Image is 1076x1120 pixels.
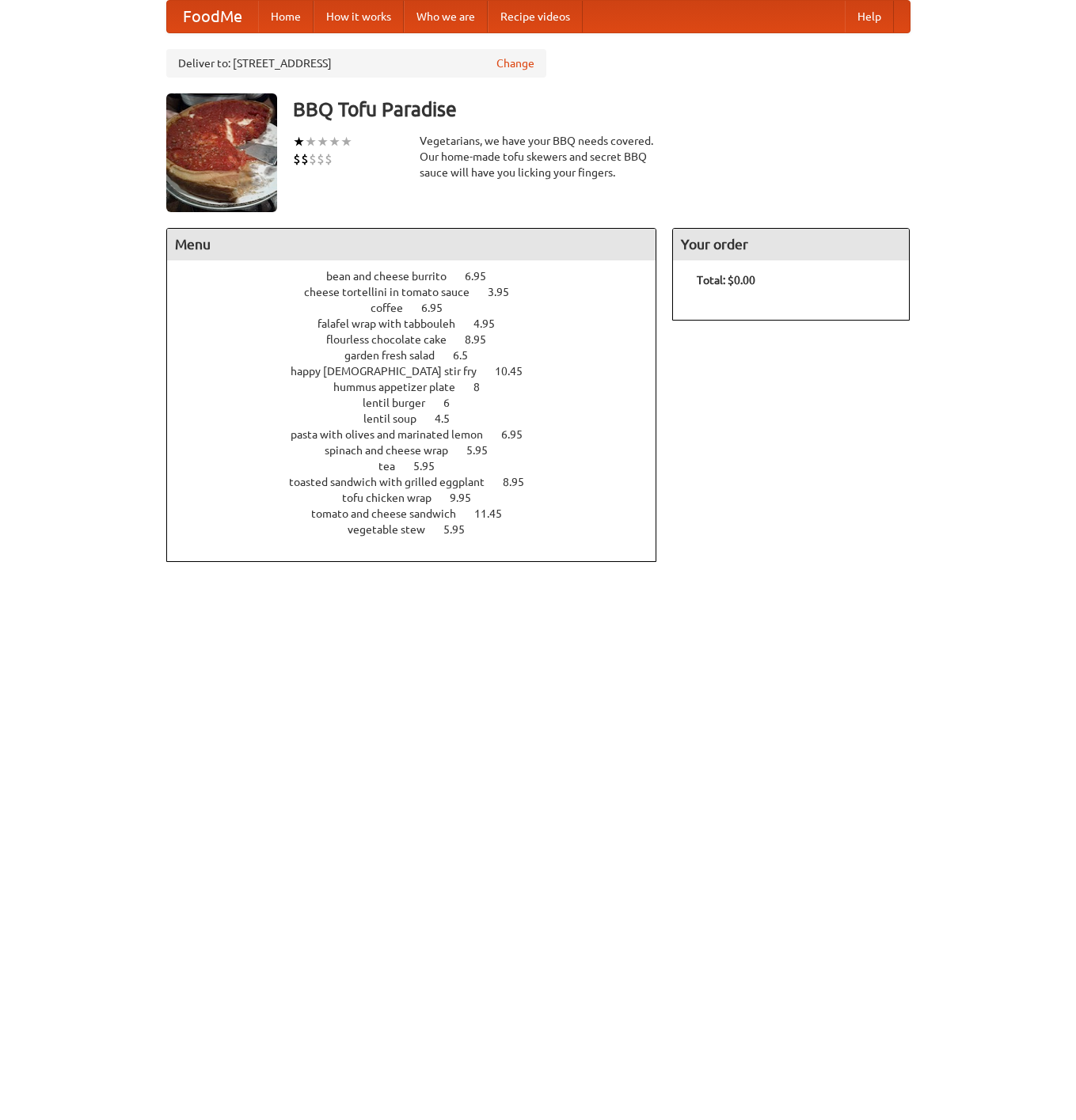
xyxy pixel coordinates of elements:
[371,302,419,314] span: coffee
[363,412,479,425] a: lentil soup 4.5
[435,412,466,425] span: 4.5
[673,229,909,260] h4: Your order
[473,381,496,393] span: 8
[420,133,657,180] div: Vegetarians, we have your BBQ needs covered. Our home-made tofu skewers and secret BBQ sauce will...
[326,333,462,346] span: flourless chocolate cake
[167,229,656,260] h4: Menu
[501,428,538,441] span: 6.95
[305,133,317,150] li: ★
[325,150,333,168] li: $
[291,365,552,378] a: happy [DEMOGRAPHIC_DATA] stir fry 10.45
[314,1,404,32] a: How it works
[293,133,305,150] li: ★
[348,523,441,536] span: vegetable stew
[465,333,502,346] span: 8.95
[342,492,500,504] a: tofu chicken wrap 9.95
[342,492,447,504] span: tofu chicken wrap
[317,317,471,330] span: falafel wrap with tabbouleh
[293,93,911,125] h3: BBQ Tofu Paradise
[443,397,466,409] span: 6
[378,460,411,473] span: tea
[697,274,755,287] b: Total: $0.00
[363,397,479,409] a: lentil burger 6
[488,1,583,32] a: Recipe videos
[363,412,432,425] span: lentil soup
[363,397,441,409] span: lentil burger
[167,1,258,32] a: FoodMe
[421,302,458,314] span: 6.95
[453,349,484,362] span: 6.5
[466,444,504,457] span: 5.95
[326,270,462,283] span: bean and cheese burrito
[378,460,464,473] a: tea 5.95
[301,150,309,168] li: $
[291,428,499,441] span: pasta with olives and marinated lemon
[344,349,451,362] span: garden fresh salad
[495,365,538,378] span: 10.45
[413,460,451,473] span: 5.95
[291,365,492,378] span: happy [DEMOGRAPHIC_DATA] stir fry
[443,523,481,536] span: 5.95
[304,286,538,298] a: cheese tortellini in tomato sauce 3.95
[309,150,317,168] li: $
[348,523,494,536] a: vegetable stew 5.95
[325,444,517,457] a: spinach and cheese wrap 5.95
[311,507,472,520] span: tomato and cheese sandwich
[473,317,511,330] span: 4.95
[404,1,488,32] a: Who we are
[371,302,472,314] a: coffee 6.95
[333,381,471,393] span: hummus appetizer plate
[291,428,552,441] a: pasta with olives and marinated lemon 6.95
[289,476,500,488] span: toasted sandwich with grilled eggplant
[496,55,534,71] a: Change
[503,476,540,488] span: 8.95
[465,270,502,283] span: 6.95
[329,133,340,150] li: ★
[340,133,352,150] li: ★
[325,444,464,457] span: spinach and cheese wrap
[293,150,301,168] li: $
[166,49,546,78] div: Deliver to: [STREET_ADDRESS]
[845,1,894,32] a: Help
[289,476,553,488] a: toasted sandwich with grilled eggplant 8.95
[326,333,515,346] a: flourless chocolate cake 8.95
[317,133,329,150] li: ★
[488,286,525,298] span: 3.95
[317,150,325,168] li: $
[304,286,485,298] span: cheese tortellini in tomato sauce
[258,1,314,32] a: Home
[344,349,497,362] a: garden fresh salad 6.5
[450,492,487,504] span: 9.95
[166,93,277,212] img: angular.jpg
[326,270,515,283] a: bean and cheese burrito 6.95
[474,507,518,520] span: 11.45
[311,507,531,520] a: tomato and cheese sandwich 11.45
[317,317,524,330] a: falafel wrap with tabbouleh 4.95
[333,381,509,393] a: hummus appetizer plate 8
